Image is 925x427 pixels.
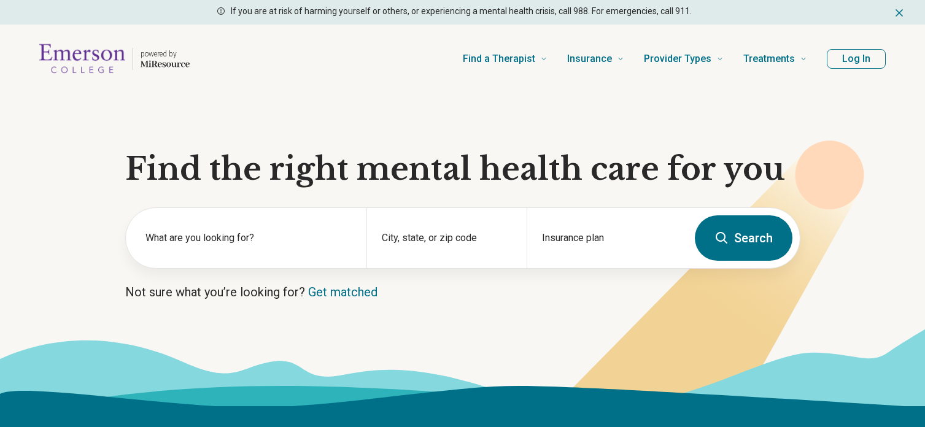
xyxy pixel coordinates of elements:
[743,50,795,67] span: Treatments
[141,49,190,59] p: powered by
[125,151,800,188] h1: Find the right mental health care for you
[463,50,535,67] span: Find a Therapist
[463,34,548,83] a: Find a Therapist
[644,34,724,83] a: Provider Types
[644,50,711,67] span: Provider Types
[145,231,352,245] label: What are you looking for?
[125,283,800,301] p: Not sure what you’re looking for?
[893,5,905,20] button: Dismiss
[231,5,692,18] p: If you are at risk of harming yourself or others, or experiencing a mental health crisis, call 98...
[308,285,377,299] a: Get matched
[567,50,612,67] span: Insurance
[695,215,792,261] button: Search
[743,34,807,83] a: Treatments
[827,49,886,69] button: Log In
[567,34,624,83] a: Insurance
[39,39,190,79] a: Home page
